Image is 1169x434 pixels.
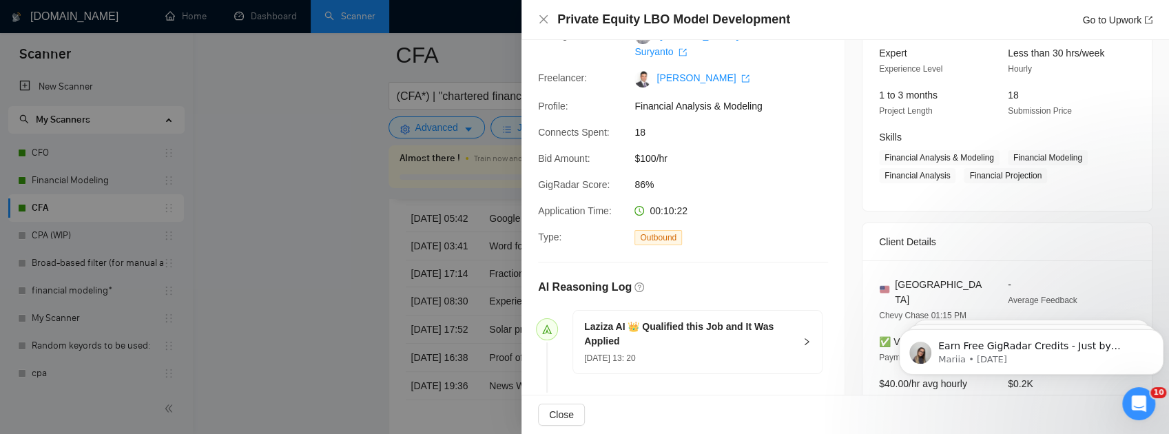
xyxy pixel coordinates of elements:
span: Type: [538,231,561,242]
span: Freelancer: [538,72,587,83]
button: Close [538,404,585,426]
img: 🇺🇸 [880,285,889,294]
span: send [542,324,552,334]
iframe: Intercom notifications message [893,300,1169,397]
span: Experience Level [879,64,942,74]
span: Financial Projection [964,168,1047,183]
span: Less than 30 hrs/week [1008,48,1104,59]
span: 00:10:22 [650,205,687,216]
span: 10 [1150,387,1166,398]
span: Hourly [1008,64,1032,74]
span: export [741,74,749,83]
span: $40.00/hr avg hourly rate paid [879,378,967,404]
h5: Laziza AI 👑 Qualified this Job and It Was Applied [584,320,794,349]
span: Submission Price [1008,106,1072,116]
span: Skills [879,132,902,143]
span: Financial Analysis & Modeling [879,150,1000,165]
span: Financial Modeling [1008,150,1088,165]
iframe: Intercom live chat [1122,387,1155,420]
span: Financial Analysis & Modeling [634,99,841,114]
span: Application Time: [538,205,612,216]
span: Bid Amount: [538,153,590,164]
span: Outbound [634,230,682,245]
span: [GEOGRAPHIC_DATA] [895,277,986,307]
span: Profile: [538,101,568,112]
span: export [1144,16,1152,24]
span: Payment Verification [879,353,954,362]
span: ✅ Verified [879,336,926,347]
span: Chevy Chase 01:15 PM [879,311,966,320]
span: - [1008,279,1011,290]
span: Close [549,407,574,422]
a: Go to Upworkexport [1082,14,1152,25]
h4: Private Equity LBO Model Development [557,11,790,28]
span: Financial Analysis [879,168,955,183]
img: c11ldMfoCd57v2jh3jOJeQkX9c4vCiA6To_OUGCBFkRBqh9xQExuxHEEi2DRHg3DmC [634,71,651,87]
span: 86% [634,177,841,192]
span: export [679,48,687,56]
span: 18 [1008,90,1019,101]
span: Average Feedback [1008,296,1077,305]
span: clock-circle [634,206,644,216]
span: Project Length [879,106,932,116]
span: Connects Spent: [538,127,610,138]
button: Close [538,14,549,25]
span: $100/hr [634,151,841,166]
span: 1 to 3 months [879,90,938,101]
span: close [538,14,549,25]
span: GigRadar Score: [538,179,610,190]
a: [PERSON_NAME] export [656,72,749,83]
div: Client Details [879,223,1135,260]
span: question-circle [634,282,644,292]
span: Expert [879,48,907,59]
span: 18 [634,125,841,140]
span: right [803,338,811,346]
h5: AI Reasoning Log [538,279,632,296]
span: [DATE] 13: 20 [584,353,635,363]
